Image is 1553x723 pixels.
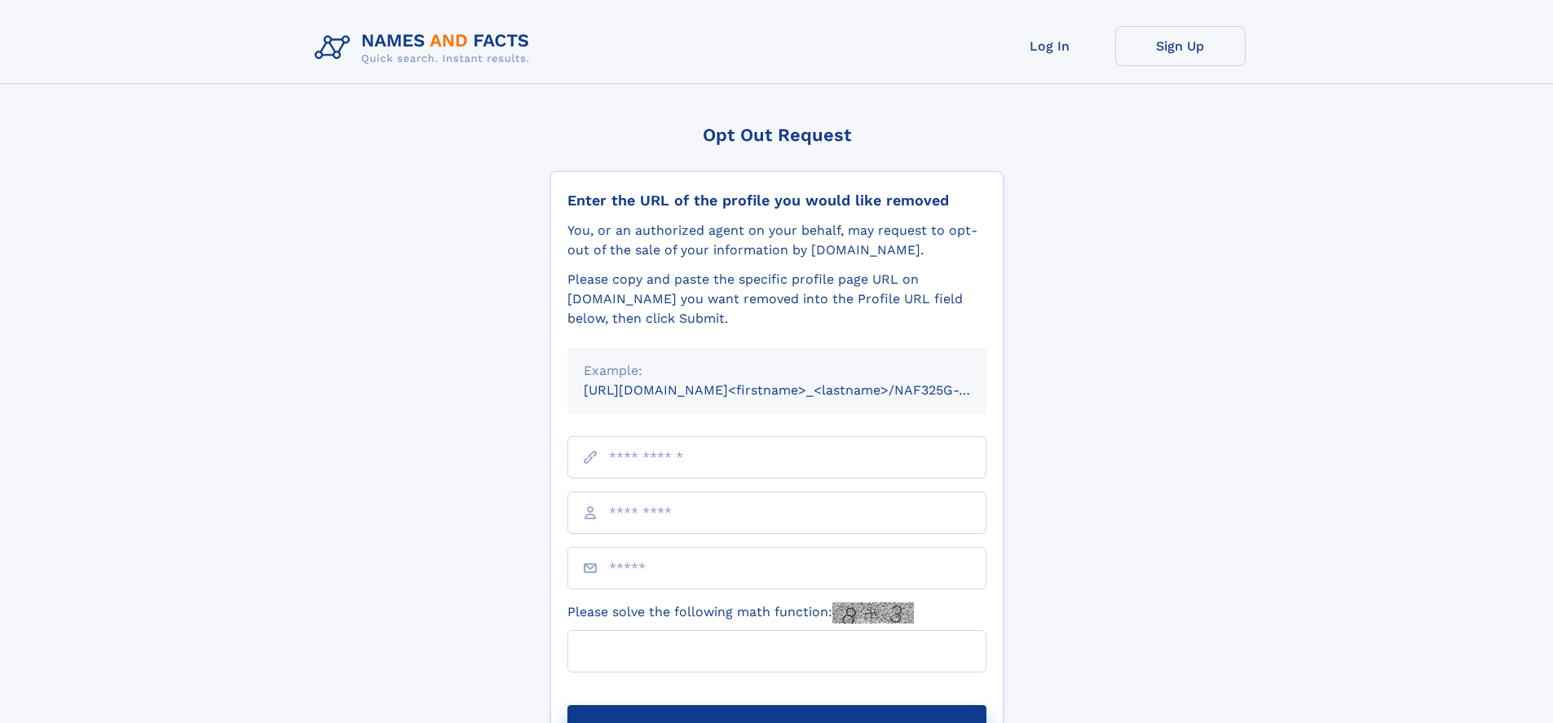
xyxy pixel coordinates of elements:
[985,26,1115,66] a: Log In
[584,382,1017,398] small: [URL][DOMAIN_NAME]<firstname>_<lastname>/NAF325G-xxxxxxxx
[567,192,986,209] div: Enter the URL of the profile you would like removed
[550,125,1004,145] div: Opt Out Request
[567,602,914,624] label: Please solve the following math function:
[584,361,970,381] div: Example:
[567,221,986,260] div: You, or an authorized agent on your behalf, may request to opt-out of the sale of your informatio...
[1115,26,1246,66] a: Sign Up
[567,270,986,328] div: Please copy and paste the specific profile page URL on [DOMAIN_NAME] you want removed into the Pr...
[308,26,543,70] img: Logo Names and Facts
